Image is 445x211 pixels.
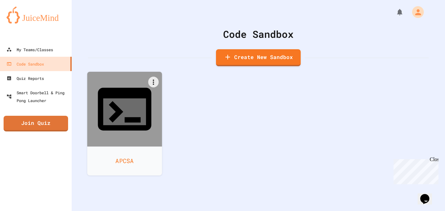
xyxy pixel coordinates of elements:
div: Chat with us now!Close [3,3,45,41]
img: logo-orange.svg [7,7,65,23]
div: Code Sandbox [88,27,429,41]
div: My Account [405,5,425,20]
a: APCSA [87,72,162,175]
iframe: chat widget [391,157,438,184]
div: Smart Doorbell & Ping Pong Launcher [7,89,69,104]
div: Quiz Reports [7,74,44,82]
div: APCSA [87,146,162,175]
a: Create New Sandbox [216,49,301,66]
iframe: chat widget [418,185,438,204]
div: Code Sandbox [7,60,44,68]
div: My Teams/Classes [7,46,53,53]
div: My Notifications [384,7,405,18]
a: Join Quiz [4,116,68,131]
